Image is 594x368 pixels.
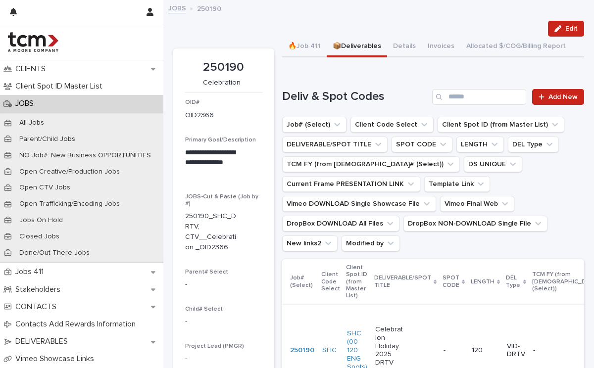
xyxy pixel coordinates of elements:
[185,79,258,87] p: Celebration
[282,235,338,251] button: New links2
[197,2,221,13] p: 250190
[533,346,562,355] p: -
[392,137,452,152] button: SPOT CODE
[282,137,388,152] button: DELIVERABLE/SPOT TITLE
[321,269,340,294] p: Client Code Select
[424,176,490,192] button: Template Link
[11,64,53,74] p: CLIENTS
[506,273,521,291] p: DEL Type
[11,249,98,257] p: Done/Out There Jobs
[456,137,504,152] button: LENGTH
[342,235,400,251] button: Modified by
[185,343,244,349] span: Project Lead (PMGR)
[548,21,584,37] button: Edit
[11,232,67,241] p: Closed Jobs
[282,90,428,104] h1: Deliv & Spot Codes
[185,60,262,75] p: 250190
[11,337,76,346] p: DELIVERABLES
[185,211,239,252] p: 250190_SHC_DRTV, CTV__Celebration _OID2366
[11,151,159,160] p: NO Job#: New Business OPPORTUNITIES
[565,25,578,32] span: Edit
[438,117,564,133] button: Client Spot ID (from Master List)
[11,184,78,192] p: Open CTV Jobs
[422,37,460,57] button: Invoices
[185,306,223,312] span: Child# Select
[11,119,52,127] p: All Jobs
[11,99,42,108] p: JOBS
[350,117,434,133] button: Client Code Select
[282,216,399,231] button: DropBox DOWNLOAD All Files
[11,216,71,225] p: Jobs On Hold
[403,216,547,231] button: DropBox NON-DOWNLOAD Single File
[185,279,262,290] p: -
[282,117,346,133] button: Job# (Select)
[185,354,262,364] p: -
[282,196,436,212] button: Vimeo DOWNLOAD Single Showcase File
[185,110,214,121] p: OID2366
[290,346,314,355] a: 250190
[471,276,495,287] p: LENGTH
[532,89,584,105] a: Add New
[8,32,58,52] img: 4hMmSqQkux38exxPVZHQ
[11,302,64,312] p: CONTACTS
[11,354,102,364] p: Vimeo Showcase Links
[444,344,447,355] p: -
[11,168,128,176] p: Open Creative/Production Jobs
[327,37,387,57] button: 📦Deliverables
[185,194,258,207] span: JOBS-Cut & Paste (Job by #)
[464,156,522,172] button: DS UNIQUE
[346,262,368,302] p: Client Spot ID (from Master List)
[548,93,578,100] span: Add New
[185,317,262,327] p: -
[282,176,420,192] button: Current Frame PRESENTATION LINK
[185,137,256,143] span: Primary Goal/Description
[168,2,186,13] a: JOBS
[472,346,499,355] p: 120
[11,320,144,329] p: Contacts Add Rewards Information
[432,89,526,105] input: Search
[440,196,514,212] button: Vimeo Final Web
[387,37,422,57] button: Details
[11,82,110,91] p: Client Spot ID Master List
[282,37,327,57] button: 🔥Job 411
[460,37,572,57] button: Allocated $/COG/Billing Report
[185,269,228,275] span: Parent# Select
[374,273,431,291] p: DELIVERABLE/SPOT TITLE
[11,135,83,143] p: Parent/Child Jobs
[290,273,315,291] p: Job# (Select)
[11,267,51,276] p: Jobs 411
[322,346,337,355] a: SHC
[11,285,68,294] p: Stakeholders
[443,273,459,291] p: SPOT CODE
[282,156,460,172] button: TCM FY (from Job# (Select))
[11,200,128,208] p: Open Trafficking/Encoding Jobs
[508,137,559,152] button: DEL Type
[185,99,199,105] span: OID#
[507,342,525,359] p: VID-DRTV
